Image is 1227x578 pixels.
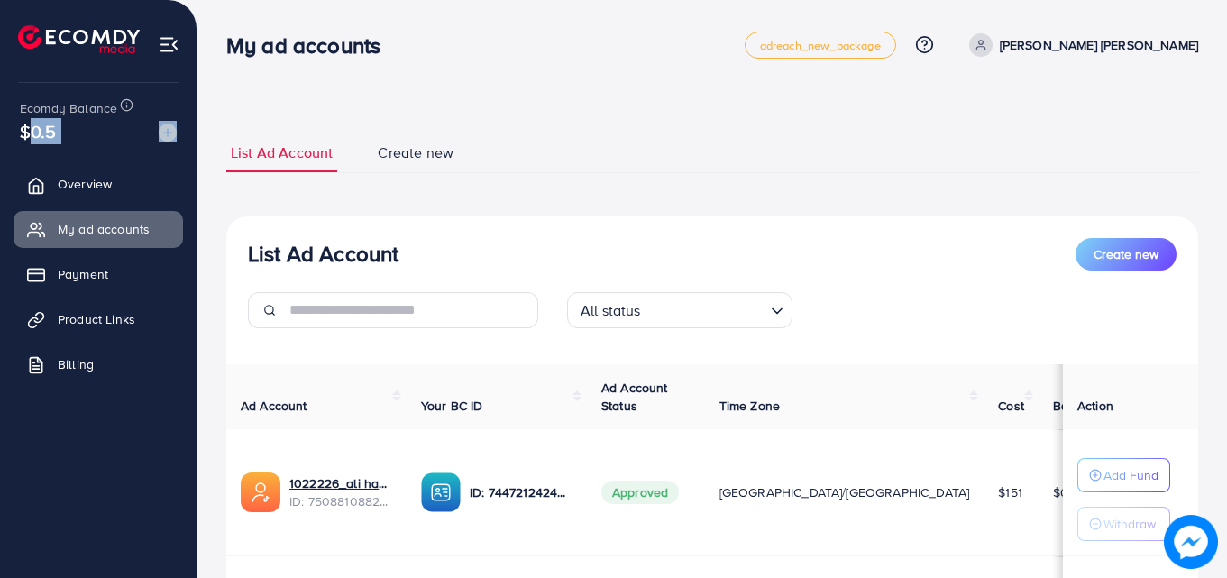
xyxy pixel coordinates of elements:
[601,379,668,415] span: Ad Account Status
[14,166,183,202] a: Overview
[289,474,392,492] a: 1022226_ali hassan_1748281284297
[159,124,177,142] img: image
[14,256,183,292] a: Payment
[1103,464,1158,486] p: Add Fund
[1077,507,1170,541] button: Withdraw
[241,472,280,512] img: ic-ads-acc.e4c84228.svg
[470,482,572,503] p: ID: 7447212424631140353
[1094,245,1158,263] span: Create new
[1077,458,1170,492] button: Add Fund
[577,298,645,324] span: All status
[1164,515,1218,569] img: image
[289,492,392,510] span: ID: 7508810882194128913
[14,346,183,382] a: Billing
[58,310,135,328] span: Product Links
[58,355,94,373] span: Billing
[998,483,1022,501] span: $151
[719,397,780,415] span: Time Zone
[719,483,970,501] span: [GEOGRAPHIC_DATA]/[GEOGRAPHIC_DATA]
[231,142,333,163] span: List Ad Account
[1077,397,1113,415] span: Action
[159,34,179,55] img: menu
[20,118,57,144] span: $0.5
[20,99,117,117] span: Ecomdy Balance
[601,481,679,504] span: Approved
[14,301,183,337] a: Product Links
[760,40,881,51] span: adreach_new_package
[18,25,140,53] img: logo
[1076,238,1177,271] button: Create new
[378,142,453,163] span: Create new
[998,397,1024,415] span: Cost
[962,33,1198,57] a: [PERSON_NAME] [PERSON_NAME]
[58,220,150,238] span: My ad accounts
[1103,513,1156,535] p: Withdraw
[226,32,395,59] h3: My ad accounts
[421,472,461,512] img: ic-ba-acc.ded83a64.svg
[745,32,896,59] a: adreach_new_package
[1000,34,1198,56] p: [PERSON_NAME] [PERSON_NAME]
[14,211,183,247] a: My ad accounts
[241,397,307,415] span: Ad Account
[58,265,108,283] span: Payment
[58,175,112,193] span: Overview
[567,292,792,328] div: Search for option
[289,474,392,511] div: <span class='underline'>1022226_ali hassan_1748281284297</span></br>7508810882194128913
[248,241,398,267] h3: List Ad Account
[421,397,483,415] span: Your BC ID
[646,294,764,324] input: Search for option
